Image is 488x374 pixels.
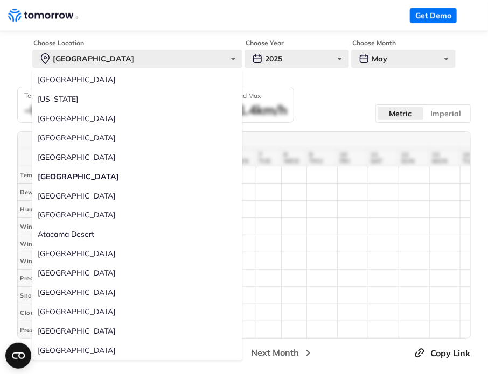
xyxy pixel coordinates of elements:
[245,39,285,47] legend: Choose Year
[32,147,242,167] label: [GEOGRAPHIC_DATA]
[248,345,318,360] button: Next Month
[378,107,423,121] label: Metric
[32,264,242,283] label: [GEOGRAPHIC_DATA]
[32,167,242,186] label: [GEOGRAPHIC_DATA]
[32,50,242,68] div: [GEOGRAPHIC_DATA]
[32,302,242,322] label: [GEOGRAPHIC_DATA]
[5,343,31,369] button: Open CMP widget
[351,39,397,47] legend: Choose Month
[32,283,242,302] label: [GEOGRAPHIC_DATA]
[245,50,349,68] div: 2025
[410,8,457,23] a: Get Demo
[465,8,480,23] button: Toggle mobile menu
[8,8,78,24] a: Home link
[32,244,242,264] label: [GEOGRAPHIC_DATA]
[351,50,456,68] div: May
[413,347,471,359] button: Copy Link
[32,206,242,225] label: [GEOGRAPHIC_DATA]
[32,128,242,147] label: [GEOGRAPHIC_DATA]
[430,347,470,359] span: Copy Link
[32,39,85,47] legend: Choose Location
[423,107,469,121] label: Imperial
[252,346,299,359] span: Next Month
[32,225,242,244] label: Atacama Desert
[32,322,242,341] label: [GEOGRAPHIC_DATA]
[32,89,242,109] label: [US_STATE]
[32,186,242,206] label: [GEOGRAPHIC_DATA]
[32,70,242,89] label: [GEOGRAPHIC_DATA]
[32,341,242,361] label: [GEOGRAPHIC_DATA]
[32,109,242,128] label: [GEOGRAPHIC_DATA]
